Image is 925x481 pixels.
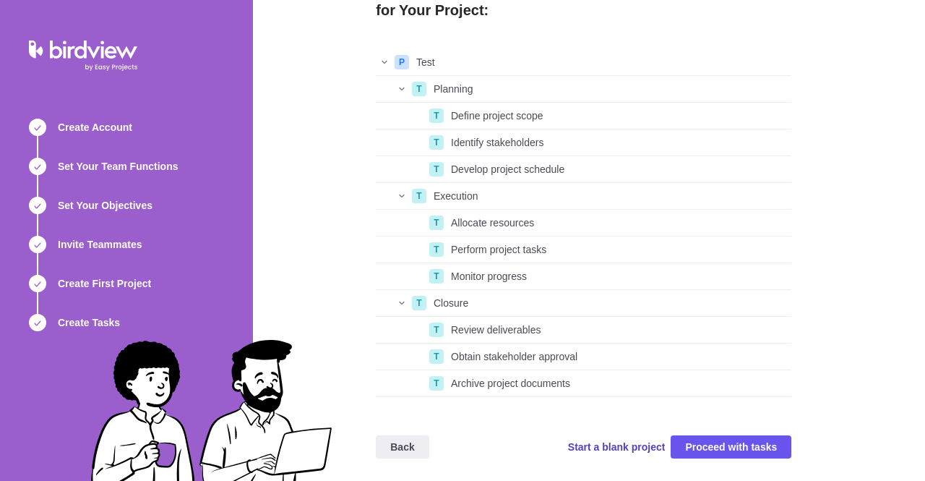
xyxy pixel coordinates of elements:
span: Create Tasks [58,315,120,330]
span: Test [416,55,435,69]
div: Execution [428,183,791,209]
span: Set Your Objectives [58,198,152,213]
div: Identify stakeholders [445,129,791,156]
div: Closure [428,290,791,316]
div: T [429,216,444,230]
span: Back [376,435,429,459]
div: T [412,189,426,203]
span: Monitor progress [451,269,527,284]
div: T [412,296,426,310]
span: Identify stakeholders [451,135,543,150]
span: Execution [434,189,478,203]
span: Perform project tasks [451,242,546,257]
span: Obtain stakeholder approval [451,349,577,364]
div: Planning [428,76,791,102]
div: T [429,108,444,123]
span: Closure [434,296,468,310]
div: P [395,55,409,69]
div: Monitor progress [445,263,791,289]
div: Perform project tasks [445,237,791,263]
div: T [429,323,444,337]
span: Proceed with tasks [671,435,791,459]
div: Develop project schedule [445,156,791,182]
div: T [429,135,444,150]
span: Develop project schedule [451,162,564,176]
span: Create Account [58,120,132,135]
div: Archive project documents [445,370,791,396]
span: Archive project documents [451,376,570,391]
span: Planning [434,82,473,96]
div: T [429,349,444,364]
div: Test [410,49,791,75]
div: T [429,162,444,176]
span: Define project scope [451,108,543,123]
span: Back [390,438,414,456]
div: T [429,376,444,391]
span: Start a blank project [568,437,666,457]
span: Review deliverables [451,323,541,337]
div: grid [376,49,791,397]
div: Obtain stakeholder approval [445,344,791,370]
div: T [412,82,426,96]
span: Allocate resources [451,216,534,230]
span: Set Your Team Functions [58,159,178,174]
span: Proceed with tasks [685,438,777,456]
span: Start a blank project [568,440,666,454]
div: Review deliverables [445,317,791,343]
div: T [429,242,444,257]
span: Create First Project [58,276,151,291]
div: Define project scope [445,103,791,129]
span: Invite Teammates [58,237,142,252]
div: Allocate resources [445,210,791,236]
div: T [429,269,444,284]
